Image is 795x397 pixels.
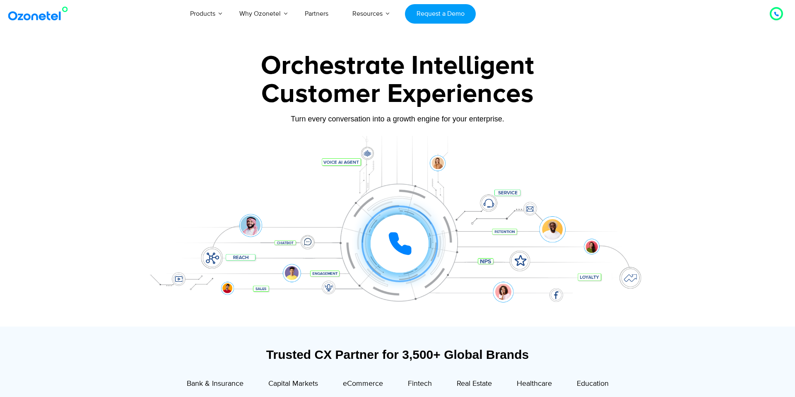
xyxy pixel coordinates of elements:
[517,379,552,388] span: Healthcare
[139,53,656,79] div: Orchestrate Intelligent
[577,379,609,388] span: Education
[268,378,318,392] a: Capital Markets
[187,379,243,388] span: Bank & Insurance
[268,379,318,388] span: Capital Markets
[408,378,432,392] a: Fintech
[139,74,656,114] div: Customer Experiences
[577,378,609,392] a: Education
[143,347,652,362] div: Trusted CX Partner for 3,500+ Global Brands
[343,379,383,388] span: eCommerce
[343,378,383,392] a: eCommerce
[187,378,243,392] a: Bank & Insurance
[517,378,552,392] a: Healthcare
[457,379,492,388] span: Real Estate
[405,4,476,24] a: Request a Demo
[139,114,656,123] div: Turn every conversation into a growth engine for your enterprise.
[457,378,492,392] a: Real Estate
[408,379,432,388] span: Fintech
